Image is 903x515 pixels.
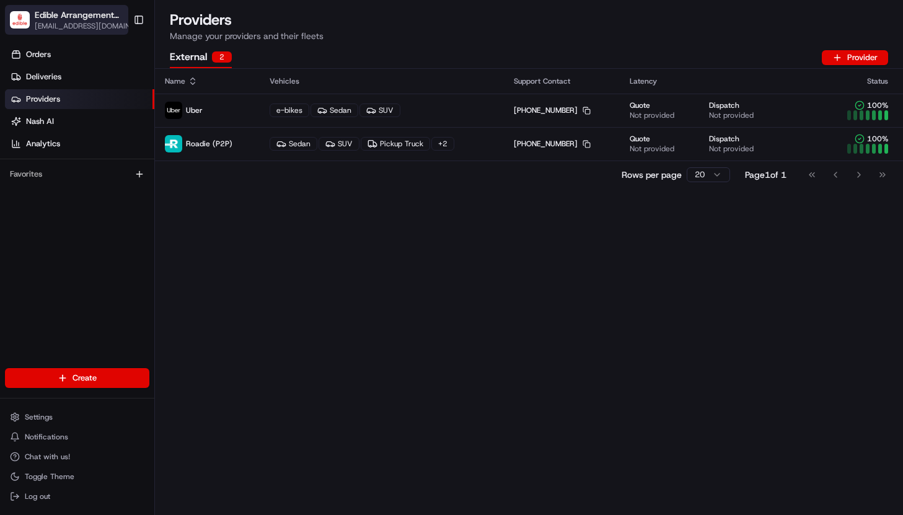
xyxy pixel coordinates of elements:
div: [PHONE_NUMBER] [514,105,591,115]
div: 2 [212,51,232,63]
span: Analytics [26,138,60,149]
img: roadie-logo-v2.jpg [165,135,182,152]
span: Pylon [123,210,150,219]
a: 📗Knowledge Base [7,175,100,197]
a: Powered byPylon [87,209,150,219]
span: Providers [26,94,60,105]
button: Log out [5,488,149,505]
div: 💻 [105,181,115,191]
button: External [170,47,232,68]
span: Not provided [709,110,754,120]
span: Not provided [709,144,754,154]
span: Uber [186,105,203,115]
img: Edible Arrangements - Amarillo, TX [10,11,30,29]
span: 100 % [867,100,888,110]
span: Log out [25,491,50,501]
span: Settings [25,412,53,422]
span: Quote [630,100,650,110]
img: Nash [12,12,37,37]
img: 1736555255976-a54dd68f-1ca7-489b-9aae-adbdc363a1c4 [12,118,35,141]
span: API Documentation [117,180,199,192]
div: SUV [319,137,359,151]
div: Pickup Truck [361,137,430,151]
div: Favorites [5,164,149,184]
span: Notifications [25,432,68,442]
div: Vehicles [270,76,495,86]
span: Create [73,372,97,384]
span: Chat with us! [25,452,70,462]
button: Create [5,368,149,388]
div: We're available if you need us! [42,131,157,141]
button: Edible Arrangements - Amarillo, TXEdible Arrangements - [GEOGRAPHIC_DATA], [GEOGRAPHIC_DATA][EMAI... [5,5,128,35]
span: Not provided [630,110,674,120]
div: SUV [359,103,400,117]
a: Providers [5,89,154,109]
a: Nash AI [5,112,154,131]
div: Start new chat [42,118,203,131]
span: Dispatch [709,134,739,144]
img: uber-new-logo.jpeg [165,102,182,119]
span: Quote [630,134,650,144]
div: 📗 [12,181,22,191]
span: 100 % [867,134,888,144]
div: Latency [630,76,811,86]
span: Nash AI [26,116,54,127]
a: Orders [5,45,154,64]
span: Orders [26,49,51,60]
a: 💻API Documentation [100,175,204,197]
div: Page 1 of 1 [745,169,786,181]
span: Toggle Theme [25,472,74,482]
button: Provider [822,50,888,65]
div: Sedan [270,137,317,151]
span: Deliveries [26,71,61,82]
a: Analytics [5,134,154,154]
a: Deliveries [5,67,154,87]
button: Edible Arrangements - [GEOGRAPHIC_DATA], [GEOGRAPHIC_DATA] [35,9,122,21]
span: Roadie (P2P) [186,139,232,149]
div: e-bikes [270,103,309,117]
button: Notifications [5,428,149,446]
span: Dispatch [709,100,739,110]
span: Not provided [630,144,674,154]
div: + 2 [431,137,454,151]
div: Support Contact [514,76,610,86]
button: Start new chat [211,122,226,137]
h1: Providers [170,10,888,30]
button: Settings [5,408,149,426]
p: Manage your providers and their fleets [170,30,888,42]
button: [EMAIL_ADDRESS][DOMAIN_NAME] [35,21,136,31]
div: Sedan [311,103,358,117]
div: [PHONE_NUMBER] [514,139,591,149]
span: Knowledge Base [25,180,95,192]
button: Chat with us! [5,448,149,465]
div: Status [831,76,893,86]
p: Rows per page [622,169,682,181]
button: Toggle Theme [5,468,149,485]
div: Name [165,76,250,86]
input: Clear [32,80,205,93]
p: Welcome 👋 [12,50,226,69]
